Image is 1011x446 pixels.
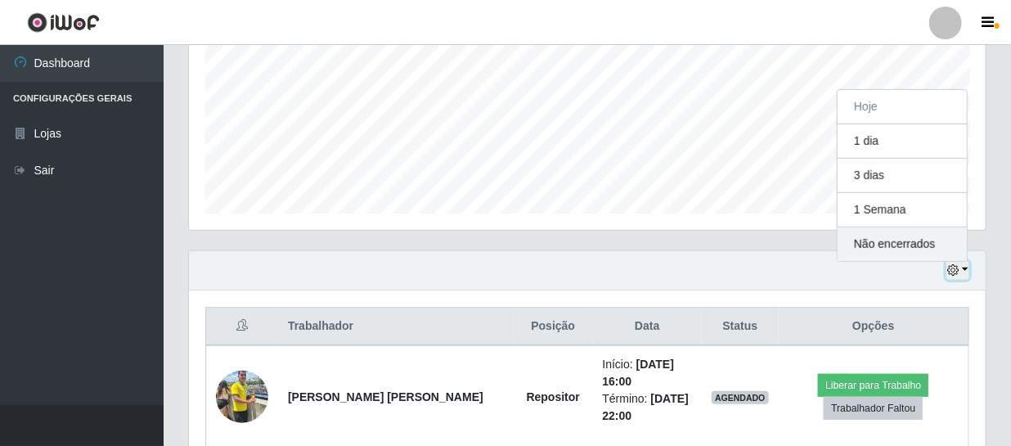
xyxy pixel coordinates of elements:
time: [DATE] 16:00 [602,358,674,388]
li: Término: [602,390,692,425]
button: Não encerrados [838,228,967,261]
th: Trabalhador [278,308,514,346]
th: Status [702,308,779,346]
img: 1748380759498.jpeg [216,362,268,431]
button: Trabalhador Faltou [824,397,923,420]
img: CoreUI Logo [27,12,100,33]
button: 1 Semana [838,193,967,228]
button: 1 dia [838,124,967,159]
button: Hoje [838,90,967,124]
span: AGENDADO [712,391,769,404]
th: Data [592,308,702,346]
button: Liberar para Trabalho [818,374,928,397]
strong: Repositor [527,390,580,403]
th: Opções [779,308,969,346]
li: Início: [602,356,692,390]
th: Posição [514,308,592,346]
strong: [PERSON_NAME] [PERSON_NAME] [288,390,483,403]
button: 3 dias [838,159,967,193]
